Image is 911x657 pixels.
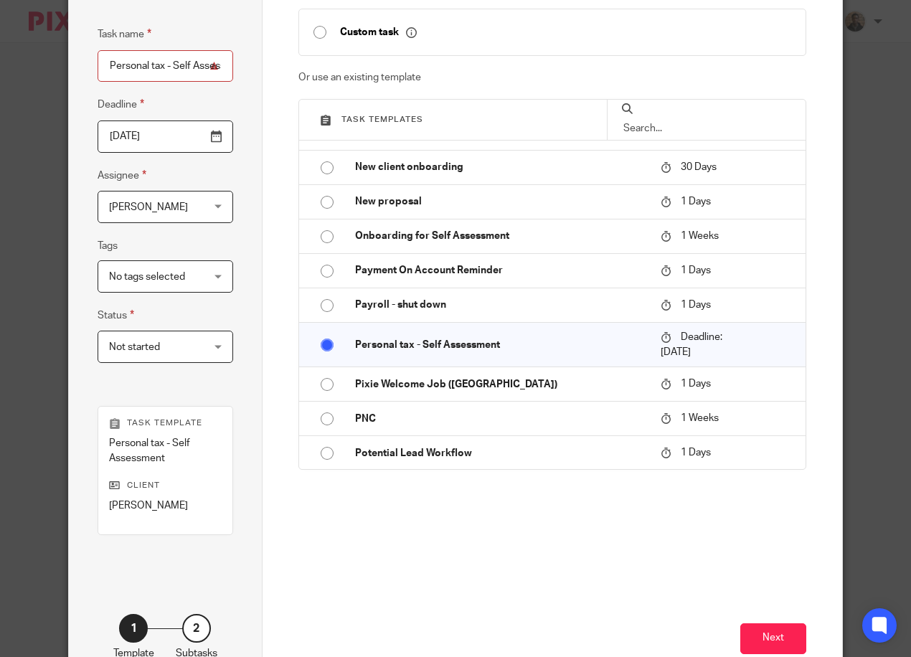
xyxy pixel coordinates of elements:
input: Task name [98,50,232,82]
label: Status [98,307,134,323]
input: Search... [622,120,791,136]
p: PNC [355,412,646,426]
p: Client [109,480,221,491]
p: Payroll - shut down [355,298,646,312]
input: Pick a date [98,120,232,153]
p: Personal tax - Self Assessment [355,338,646,352]
span: 1 Days [681,448,711,458]
span: Not started [109,342,160,352]
p: Onboarding for Self Assessment [355,229,646,243]
span: [PERSON_NAME] [109,202,188,212]
label: Task name [98,26,151,42]
span: 1 Days [681,197,711,207]
span: 1 Days [681,379,711,389]
span: Deadline: [DATE] [661,332,722,357]
p: [PERSON_NAME] [109,498,221,513]
span: 30 Days [681,163,717,173]
label: Tags [98,239,118,253]
label: Deadline [98,96,144,113]
p: Task template [109,417,221,429]
span: 1 Days [681,266,711,276]
p: Personal tax - Self Assessment [109,436,221,465]
p: New client onboarding [355,160,646,174]
div: 2 [182,614,211,643]
span: No tags selected [109,272,185,282]
p: Payment On Account Reminder [355,263,646,278]
span: Task templates [341,115,423,123]
p: Custom task [340,26,417,39]
div: 1 [119,614,148,643]
button: Next [740,623,806,654]
span: 1 Weeks [681,232,719,242]
p: Potential Lead Workflow [355,446,646,460]
span: 1 Days [681,301,711,311]
p: New proposal [355,194,646,209]
span: 1 Weeks [681,414,719,424]
label: Assignee [98,167,146,184]
p: Pixie Welcome Job ([GEOGRAPHIC_DATA]) [355,377,646,392]
p: Or use an existing template [298,70,806,85]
